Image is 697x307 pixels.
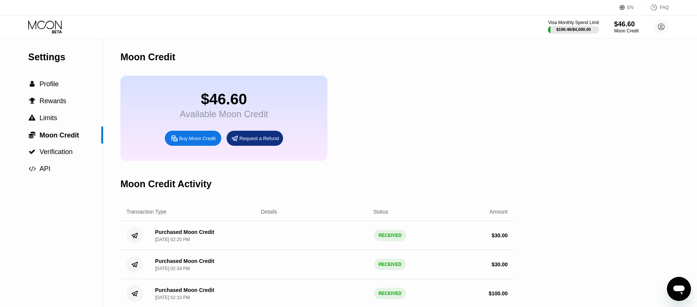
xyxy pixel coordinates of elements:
[40,80,59,88] span: Profile
[28,115,36,121] div: 
[28,148,36,155] div: 
[614,28,639,34] div: Moon Credit
[261,209,277,215] div: Details
[30,81,35,87] span: 
[179,135,216,142] div: Buy Moon Credit
[155,287,214,293] div: Purchased Moon Credit
[492,232,508,238] div: $ 30.00
[40,165,50,173] span: API
[40,114,57,122] span: Limits
[28,52,103,63] div: Settings
[556,27,591,32] div: $190.46 / $4,000.00
[28,81,36,87] div: 
[28,165,36,172] div: 
[490,209,508,215] div: Amount
[614,20,639,34] div: $46.60Moon Credit
[29,131,35,139] span: 
[180,109,268,119] div: Available Moon Credit
[660,5,669,10] div: FAQ
[642,4,669,11] div: FAQ
[548,20,599,25] div: Visa Monthly Spend Limit
[627,5,634,10] div: EN
[155,295,190,300] div: [DATE] 02:10 PM
[227,131,283,146] div: Request a Refund
[29,115,35,121] span: 
[374,259,406,270] div: RECEIVED
[120,52,175,63] div: Moon Credit
[28,98,36,104] div: 
[667,277,691,301] iframe: Schaltfläche zum Öffnen des Messaging-Fensters
[28,131,36,139] div: 
[492,261,508,267] div: $ 30.00
[548,20,599,34] div: Visa Monthly Spend Limit$190.46/$4,000.00
[373,209,388,215] div: Status
[40,131,79,139] span: Moon Credit
[155,229,214,235] div: Purchased Moon Credit
[374,230,406,241] div: RECEIVED
[489,290,508,296] div: $ 100.00
[374,288,406,299] div: RECEIVED
[40,97,66,105] span: Rewards
[155,258,214,264] div: Purchased Moon Credit
[180,91,268,108] div: $46.60
[40,148,73,156] span: Verification
[155,266,190,271] div: [DATE] 02:34 PM
[29,165,36,172] span: 
[120,179,212,189] div: Moon Credit Activity
[619,4,642,11] div: EN
[165,131,221,146] div: Buy Moon Credit
[155,237,190,242] div: [DATE] 02:20 PM
[29,148,35,155] span: 
[239,135,279,142] div: Request a Refund
[29,98,35,104] span: 
[614,20,639,28] div: $46.60
[126,209,167,215] div: Transaction Type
